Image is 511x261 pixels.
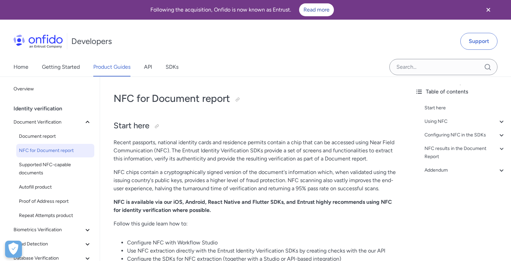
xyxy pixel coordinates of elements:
[424,145,506,161] a: NFC results in the Document Report
[114,92,396,105] h1: NFC for Document report
[14,226,83,234] span: Biometrics Verification
[14,85,92,93] span: Overview
[19,183,92,191] span: Autofill product
[14,240,83,248] span: Fraud Detection
[16,195,94,208] a: Proof of Address report
[8,3,476,16] div: Following the acquisition, Onfido is now known as Entrust.
[11,223,94,237] button: Biometrics Verification
[114,168,396,193] p: NFC chips contain a cryptographically signed version of the document's information which, when va...
[19,212,92,220] span: Repeat Attempts product
[16,158,94,180] a: Supported NFC-capable documents
[71,36,112,47] h1: Developers
[19,161,92,177] span: Supported NFC-capable documents
[14,58,28,77] a: Home
[19,147,92,155] span: NFC for Document report
[389,59,497,75] input: Onfido search input field
[484,6,492,14] svg: Close banner
[127,239,396,247] li: Configure NFC with Workflow Studio
[476,1,501,18] button: Close banner
[5,241,22,258] button: Open Preferences
[114,199,392,213] strong: NFC is available via our iOS, Android, React Native and Flutter SDKs, and Entrust highly recommen...
[19,132,92,140] span: Document report
[16,209,94,222] a: Repeat Attempts product
[16,144,94,157] a: NFC for Document report
[166,58,178,77] a: SDKs
[14,118,83,126] span: Document Verification
[5,241,22,258] div: Cookie Preferences
[424,117,506,126] a: Using NFC
[19,197,92,205] span: Proof of Address report
[114,138,396,163] p: Recent passports, national identity cards and residence permits contain a chip that can be access...
[144,58,152,77] a: API
[127,247,396,255] li: Use NFC extraction directly with the Entrust Identity Verification SDKs by creating checks with t...
[299,3,334,16] a: Read more
[11,237,94,251] button: Fraud Detection
[460,33,497,50] a: Support
[424,166,506,174] a: Addendum
[11,82,94,96] a: Overview
[16,130,94,143] a: Document report
[114,120,396,132] h2: Start here
[14,102,97,115] div: Identity verification
[11,115,94,129] button: Document Verification
[424,131,506,139] a: Configuring NFC in the SDKs
[114,220,396,228] p: Follow this guide learn how to:
[14,35,63,48] img: Onfido Logo
[16,180,94,194] a: Autofill product
[42,58,80,77] a: Getting Started
[93,58,130,77] a: Product Guides
[415,88,506,96] div: Table of contents
[424,104,506,112] a: Start here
